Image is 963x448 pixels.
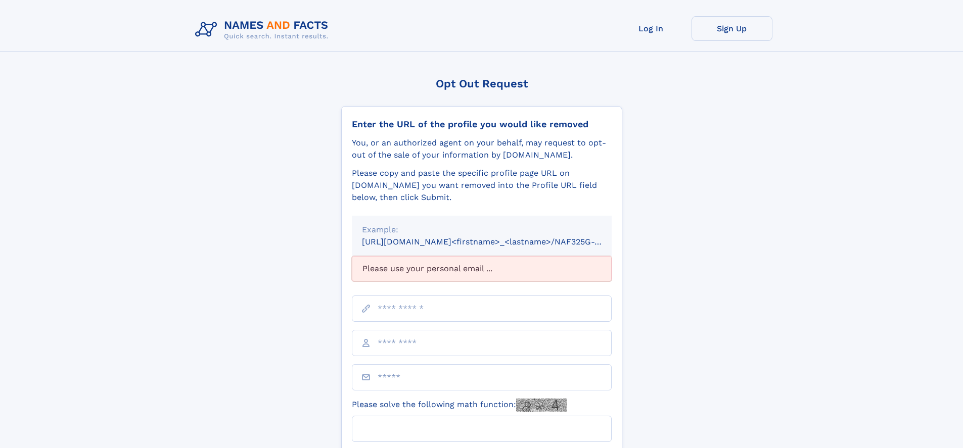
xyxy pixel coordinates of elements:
div: Enter the URL of the profile you would like removed [352,119,612,130]
div: Opt Out Request [341,77,622,90]
a: Sign Up [692,16,772,41]
div: Please use your personal email ... [352,256,612,281]
label: Please solve the following math function: [352,399,567,412]
div: You, or an authorized agent on your behalf, may request to opt-out of the sale of your informatio... [352,137,612,161]
a: Log In [611,16,692,41]
img: Logo Names and Facts [191,16,337,43]
div: Example: [362,224,602,236]
div: Please copy and paste the specific profile page URL on [DOMAIN_NAME] you want removed into the Pr... [352,167,612,204]
small: [URL][DOMAIN_NAME]<firstname>_<lastname>/NAF325G-xxxxxxxx [362,237,631,246]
